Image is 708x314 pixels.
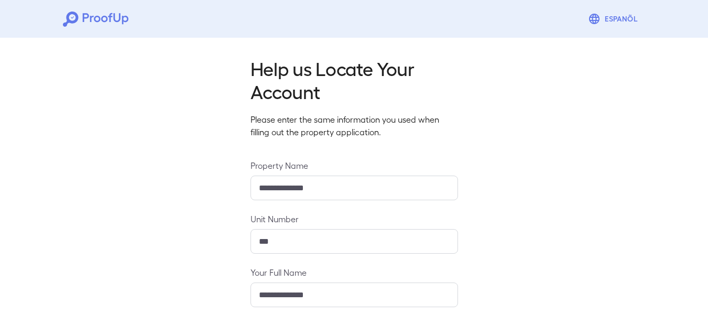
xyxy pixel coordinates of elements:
[250,213,458,225] label: Unit Number
[250,266,458,278] label: Your Full Name
[250,57,458,103] h2: Help us Locate Your Account
[250,113,458,138] p: Please enter the same information you used when filling out the property application.
[584,8,645,29] button: Espanõl
[250,159,458,171] label: Property Name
